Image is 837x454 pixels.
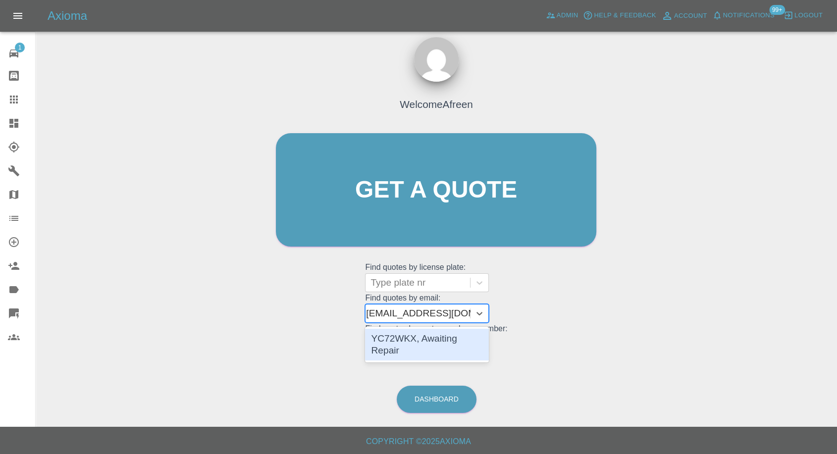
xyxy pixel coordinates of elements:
[781,8,825,23] button: Logout
[723,10,775,21] span: Notifications
[365,329,489,360] div: YC72WKX, Awaiting Repair
[365,263,507,292] grid: Find quotes by license plate:
[276,133,596,247] a: Get a quote
[414,37,459,82] img: ...
[8,435,829,449] h6: Copyright © 2025 Axioma
[769,5,785,15] span: 99+
[15,43,25,52] span: 1
[557,10,578,21] span: Admin
[6,4,30,28] button: Open drawer
[674,10,707,22] span: Account
[543,8,581,23] a: Admin
[365,324,507,353] grid: Find quotes by customer phone number:
[365,294,507,323] grid: Find quotes by email:
[400,97,473,112] h4: Welcome Afreen
[710,8,777,23] button: Notifications
[594,10,656,21] span: Help & Feedback
[397,386,476,413] a: Dashboard
[794,10,823,21] span: Logout
[580,8,658,23] button: Help & Feedback
[48,8,87,24] h5: Axioma
[659,8,710,24] a: Account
